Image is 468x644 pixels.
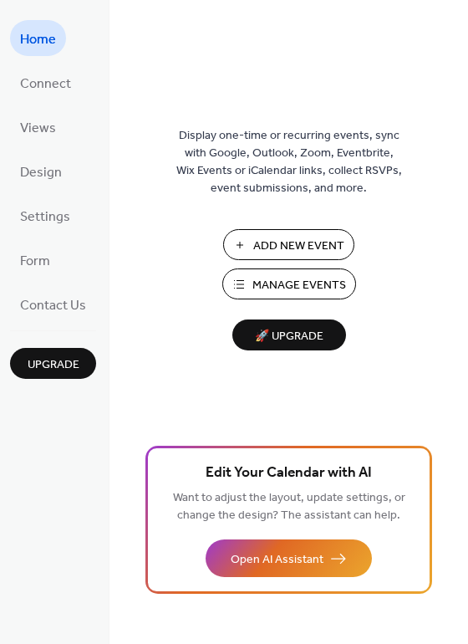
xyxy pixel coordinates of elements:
[10,109,66,145] a: Views
[10,20,66,56] a: Home
[176,127,402,197] span: Display one-time or recurring events, sync with Google, Outlook, Zoom, Eventbrite, Wix Events or ...
[10,242,60,278] a: Form
[20,204,70,230] span: Settings
[20,71,71,97] span: Connect
[20,293,86,319] span: Contact Us
[10,153,72,189] a: Design
[10,348,96,379] button: Upgrade
[232,319,346,350] button: 🚀 Upgrade
[20,27,56,53] span: Home
[206,539,372,577] button: Open AI Assistant
[10,286,96,322] a: Contact Us
[223,229,354,260] button: Add New Event
[10,64,81,100] a: Connect
[242,325,336,348] span: 🚀 Upgrade
[20,115,56,141] span: Views
[10,197,80,233] a: Settings
[231,551,323,569] span: Open AI Assistant
[28,356,79,374] span: Upgrade
[206,462,372,485] span: Edit Your Calendar with AI
[253,238,344,255] span: Add New Event
[252,277,346,294] span: Manage Events
[20,248,50,274] span: Form
[222,268,356,299] button: Manage Events
[20,160,62,186] span: Design
[173,487,405,527] span: Want to adjust the layout, update settings, or change the design? The assistant can help.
